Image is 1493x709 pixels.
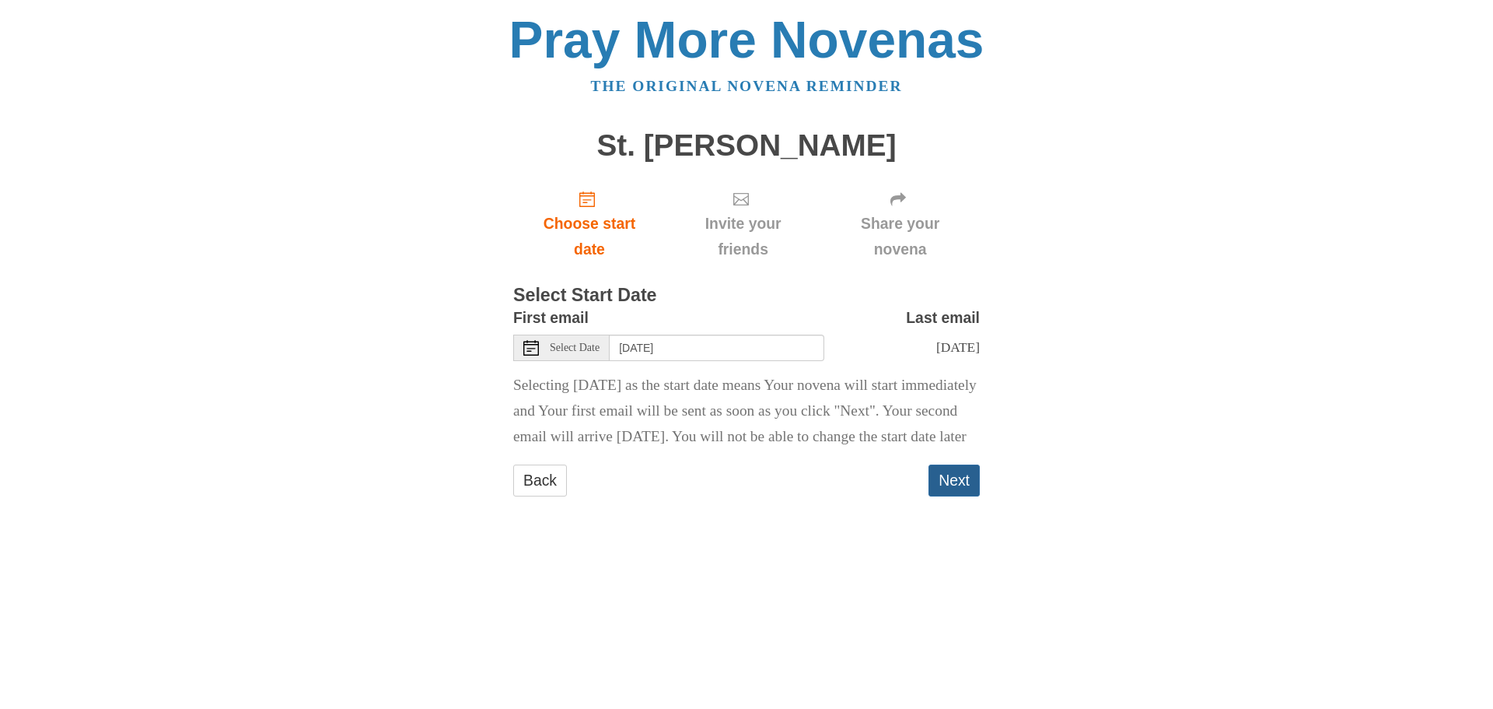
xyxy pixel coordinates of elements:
[513,177,666,270] a: Choose start date
[591,78,903,94] a: The original novena reminder
[666,177,820,270] div: Click "Next" to confirm your start date first.
[513,129,980,163] h1: St. [PERSON_NAME]
[681,211,805,262] span: Invite your friends
[906,305,980,331] label: Last email
[936,339,980,355] span: [DATE]
[928,465,980,497] button: Next
[529,211,650,262] span: Choose start date
[513,286,980,306] h3: Select Start Date
[836,211,964,262] span: Share your novena
[509,11,984,68] a: Pray More Novenas
[610,335,824,361] input: Use the arrow keys to pick a date
[513,305,589,331] label: First email
[513,465,567,497] a: Back
[550,342,600,353] span: Select Date
[513,373,980,450] p: Selecting [DATE] as the start date means Your novena will start immediately and Your first email ...
[820,177,980,270] div: Click "Next" to confirm your start date first.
